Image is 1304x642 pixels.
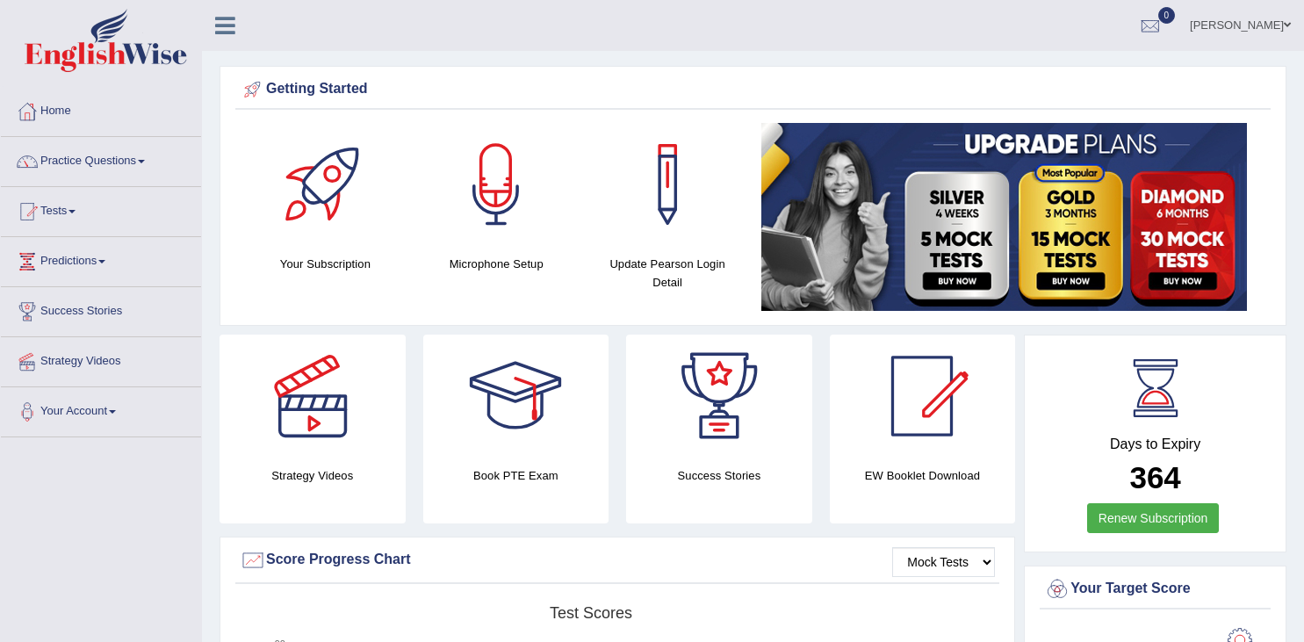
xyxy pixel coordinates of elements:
div: Score Progress Chart [240,547,995,573]
div: Your Target Score [1044,576,1266,602]
h4: EW Booklet Download [830,466,1016,485]
h4: Microphone Setup [420,255,573,273]
a: Renew Subscription [1087,503,1220,533]
span: 0 [1158,7,1176,24]
a: Home [1,87,201,131]
tspan: Test scores [550,604,632,622]
h4: Update Pearson Login Detail [591,255,745,292]
b: 364 [1129,460,1180,494]
a: Tests [1,187,201,231]
h4: Your Subscription [249,255,402,273]
div: Getting Started [240,76,1266,103]
a: Success Stories [1,287,201,331]
h4: Days to Expiry [1044,436,1266,452]
h4: Strategy Videos [220,466,406,485]
a: Predictions [1,237,201,281]
a: Practice Questions [1,137,201,181]
a: Strategy Videos [1,337,201,381]
a: Your Account [1,387,201,431]
h4: Book PTE Exam [423,466,609,485]
h4: Success Stories [626,466,812,485]
img: small5.jpg [761,123,1247,311]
